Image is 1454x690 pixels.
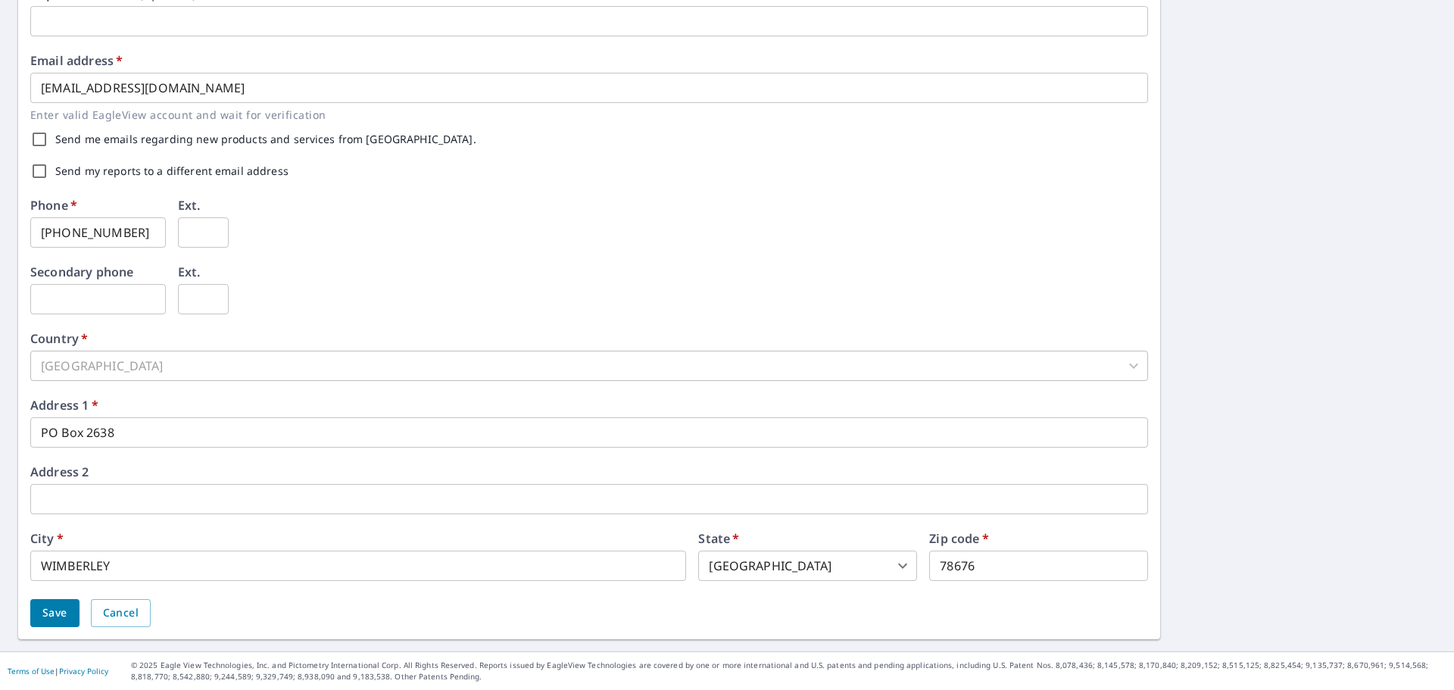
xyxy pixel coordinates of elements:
[59,666,108,676] a: Privacy Policy
[103,604,139,623] span: Cancel
[91,599,151,627] button: Cancel
[30,399,98,411] label: Address 1
[8,666,55,676] a: Terms of Use
[30,106,1137,123] p: Enter valid EagleView account and wait for verification
[698,551,917,581] div: [GEOGRAPHIC_DATA]
[131,660,1446,682] p: © 2025 Eagle View Technologies, Inc. and Pictometry International Corp. All Rights Reserved. Repo...
[8,667,108,676] p: |
[698,532,739,545] label: State
[30,351,1148,381] div: [GEOGRAPHIC_DATA]
[30,199,77,211] label: Phone
[30,55,123,67] label: Email address
[30,333,88,345] label: Country
[30,532,64,545] label: City
[30,266,133,278] label: Secondary phone
[30,599,80,627] button: Save
[55,134,476,145] label: Send me emails regarding new products and services from [GEOGRAPHIC_DATA].
[178,199,201,211] label: Ext.
[929,532,989,545] label: Zip code
[55,166,289,176] label: Send my reports to a different email address
[30,466,89,478] label: Address 2
[178,266,201,278] label: Ext.
[42,604,67,623] span: Save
